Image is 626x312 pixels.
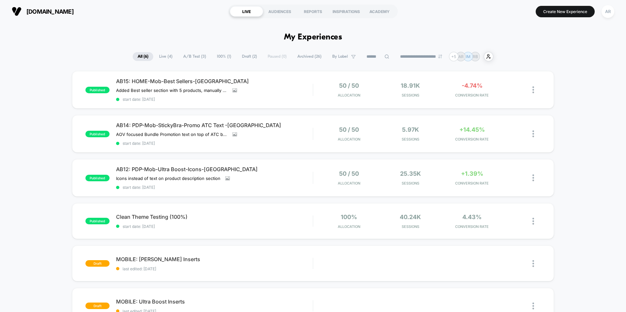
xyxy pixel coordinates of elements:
[263,6,296,17] div: AUDIENCES
[85,131,110,137] span: published
[381,181,440,186] span: Sessions
[338,137,360,141] span: Allocation
[284,33,342,42] h1: My Experiences
[339,82,359,89] span: 50 / 50
[532,260,534,267] img: close
[473,54,478,59] p: RB
[381,93,440,97] span: Sessions
[400,214,421,220] span: 40.24k
[339,126,359,133] span: 50 / 50
[602,5,614,18] div: AR
[12,7,22,16] img: Visually logo
[116,176,220,181] span: Icons instead of text on product description section
[438,54,442,58] img: end
[341,214,357,220] span: 100%
[381,137,440,141] span: Sessions
[230,6,263,17] div: LIVE
[154,52,177,61] span: Live ( 4 )
[443,137,501,141] span: CONVERSION RATE
[116,298,313,305] span: MOBILE: Ultra Boost Inserts
[462,214,482,220] span: 4.43%
[116,266,313,271] span: last edited: [DATE]
[363,6,396,17] div: ACADEMY
[10,6,76,17] button: [DOMAIN_NAME]
[85,175,110,181] span: published
[532,130,534,137] img: close
[443,224,501,229] span: CONVERSION RATE
[459,126,485,133] span: +14.45%
[338,93,360,97] span: Allocation
[532,303,534,309] img: close
[532,218,534,225] img: close
[85,260,110,267] span: draft
[339,170,359,177] span: 50 / 50
[462,82,483,89] span: -4.74%
[381,224,440,229] span: Sessions
[116,224,313,229] span: start date: [DATE]
[116,88,228,93] span: Added Best seller section with 5 products, manually selected, right after the banner.
[402,126,419,133] span: 5.97k
[212,52,236,61] span: 100% ( 1 )
[178,52,211,61] span: A/B Test ( 3 )
[449,52,458,61] div: + 5
[401,82,420,89] span: 18.91k
[296,6,330,17] div: REPORTS
[116,132,228,137] span: AOV focused Bundle Promotion text on top of ATC button that links to the Sticky Bra BundleAdded t...
[461,170,483,177] span: +1.39%
[400,170,421,177] span: 25.35k
[116,214,313,220] span: Clean Theme Testing (100%)
[330,6,363,17] div: INSPIRATIONS
[338,224,360,229] span: Allocation
[116,166,313,172] span: AB12: PDP-Mob-Ultra Boost-Icons-[GEOGRAPHIC_DATA]
[237,52,262,61] span: Draft ( 2 )
[85,87,110,93] span: published
[133,52,153,61] span: All ( 6 )
[116,78,313,84] span: AB15: HOME-Mob-Best Sellers-[GEOGRAPHIC_DATA]
[292,52,326,61] span: Archived ( 26 )
[85,218,110,224] span: published
[443,181,501,186] span: CONVERSION RATE
[600,5,616,18] button: AR
[332,54,348,59] span: By Label
[116,97,313,102] span: start date: [DATE]
[85,303,110,309] span: draft
[443,93,501,97] span: CONVERSION RATE
[116,141,313,146] span: start date: [DATE]
[338,181,360,186] span: Allocation
[116,122,313,128] span: AB14: PDP-Mob-StickyBra-Promo ATC Text -[GEOGRAPHIC_DATA]
[536,6,595,17] button: Create New Experience
[466,54,470,59] p: IM
[532,174,534,181] img: close
[116,256,313,262] span: MOBILE: [PERSON_NAME] Inserts
[458,54,464,59] p: AR
[26,8,74,15] span: [DOMAIN_NAME]
[532,86,534,93] img: close
[116,185,313,190] span: start date: [DATE]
